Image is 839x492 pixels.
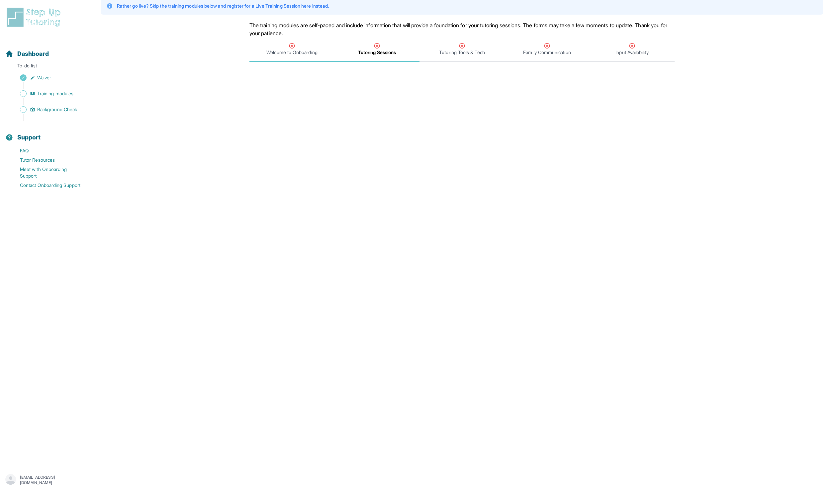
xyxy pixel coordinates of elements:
[3,39,82,61] button: Dashboard
[37,106,77,113] span: Background Check
[3,62,82,72] p: To-do list
[20,475,79,485] p: [EMAIL_ADDRESS][DOMAIN_NAME]
[17,49,49,58] span: Dashboard
[5,155,85,165] a: Tutor Resources
[5,49,49,58] a: Dashboard
[17,133,41,142] span: Support
[615,49,648,56] span: Input Availability
[3,122,82,145] button: Support
[5,105,85,114] a: Background Check
[439,49,485,56] span: Tutoring Tools & Tech
[37,74,51,81] span: Waiver
[101,78,823,476] iframe: Workbook
[5,89,85,98] a: Training modules
[5,146,85,155] a: FAQ
[266,49,317,56] span: Welcome to Onboarding
[5,7,64,28] img: logo
[5,165,85,181] a: Meet with Onboarding Support
[249,37,675,62] nav: Tabs
[5,474,79,486] button: [EMAIL_ADDRESS][DOMAIN_NAME]
[117,3,329,9] p: Rather go live? Skip the training modules below and register for a Live Training Session instead.
[249,21,675,37] p: The training modules are self-paced and include information that will provide a foundation for yo...
[5,73,85,82] a: Waiver
[37,90,73,97] span: Training modules
[523,49,571,56] span: Family Communication
[358,49,396,56] span: Tutoring Sessions
[301,3,311,9] a: here
[5,181,85,190] a: Contact Onboarding Support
